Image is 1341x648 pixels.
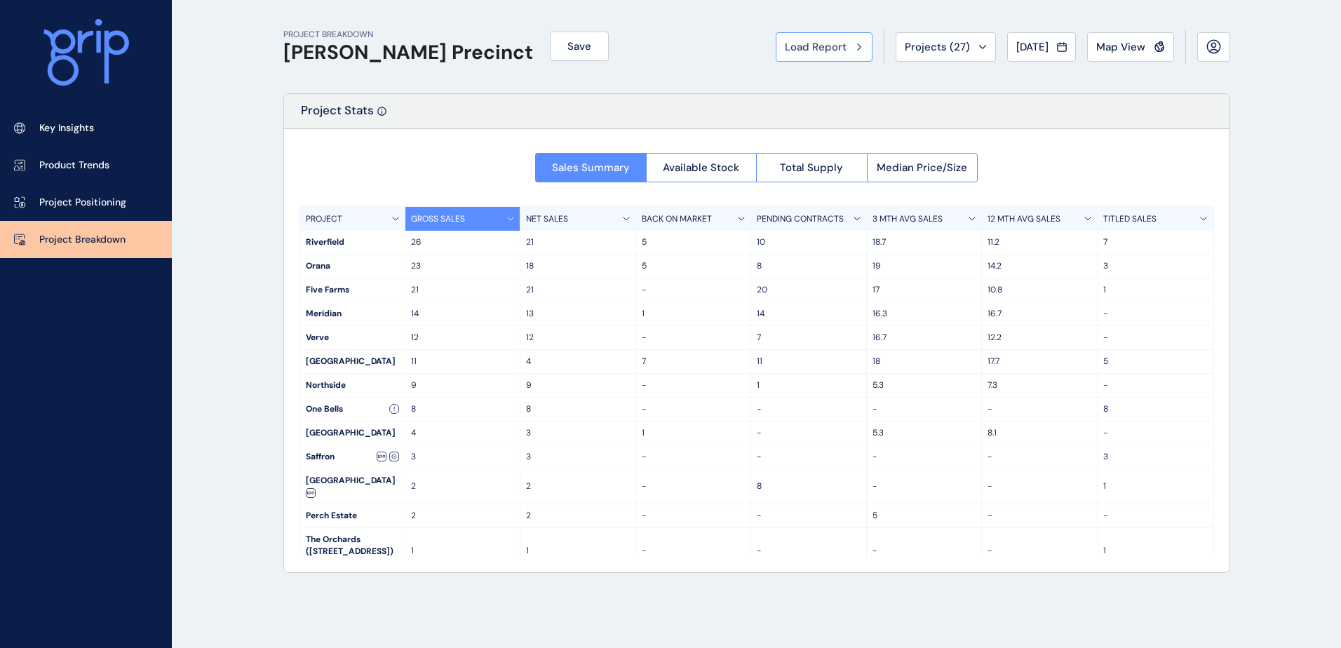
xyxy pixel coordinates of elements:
[872,284,976,296] p: 17
[642,284,746,296] p: -
[757,213,844,225] p: PENDING CONTRACTS
[550,32,609,61] button: Save
[757,545,861,557] p: -
[1016,40,1049,54] span: [DATE]
[988,284,1091,296] p: 10.8
[642,332,746,344] p: -
[988,427,1091,439] p: 8.1
[988,260,1091,272] p: 14.2
[300,255,405,278] div: Orana
[526,480,630,492] p: 2
[411,260,515,272] p: 23
[756,153,867,182] button: Total Supply
[877,161,967,175] span: Median Price/Size
[872,451,976,463] p: -
[526,260,630,272] p: 18
[567,39,591,53] span: Save
[1096,40,1145,54] span: Map View
[642,545,746,557] p: -
[757,332,861,344] p: 7
[872,427,976,439] p: 5.3
[1103,480,1208,492] p: 1
[1007,32,1076,62] button: [DATE]
[300,469,405,504] div: [GEOGRAPHIC_DATA]
[552,161,630,175] span: Sales Summary
[39,158,109,173] p: Product Trends
[642,308,746,320] p: 1
[1103,510,1208,522] p: -
[300,421,405,445] div: [GEOGRAPHIC_DATA]
[300,445,405,468] div: Saffron
[1103,403,1208,415] p: 8
[1103,332,1208,344] p: -
[988,379,1091,391] p: 7.3
[872,379,976,391] p: 5.3
[988,403,1091,415] p: -
[306,213,342,225] p: PROJECT
[411,510,515,522] p: 2
[39,121,94,135] p: Key Insights
[411,451,515,463] p: 3
[757,379,861,391] p: 1
[526,356,630,367] p: 4
[283,41,533,65] h1: [PERSON_NAME] Precinct
[39,196,126,210] p: Project Positioning
[757,284,861,296] p: 20
[1103,236,1208,248] p: 7
[526,332,630,344] p: 12
[526,403,630,415] p: 8
[663,161,739,175] span: Available Stock
[988,213,1060,225] p: 12 MTH AVG SALES
[1103,356,1208,367] p: 5
[642,356,746,367] p: 7
[872,510,976,522] p: 5
[300,374,405,397] div: Northside
[872,356,976,367] p: 18
[988,480,1091,492] p: -
[411,379,515,391] p: 9
[526,284,630,296] p: 21
[988,451,1091,463] p: -
[526,427,630,439] p: 3
[988,356,1091,367] p: 17.7
[411,236,515,248] p: 26
[757,308,861,320] p: 14
[872,260,976,272] p: 19
[872,480,976,492] p: -
[642,427,746,439] p: 1
[642,260,746,272] p: 5
[300,398,405,421] div: One Bells
[411,427,515,439] p: 4
[872,308,976,320] p: 16.3
[642,236,746,248] p: 5
[411,213,465,225] p: GROSS SALES
[1103,260,1208,272] p: 3
[757,356,861,367] p: 11
[905,40,970,54] span: Projects ( 27 )
[283,29,533,41] p: PROJECT BREAKDOWN
[872,545,976,557] p: -
[1103,545,1208,557] p: 1
[526,213,568,225] p: NET SALES
[776,32,872,62] button: Load Report
[526,308,630,320] p: 13
[526,236,630,248] p: 21
[988,236,1091,248] p: 11.2
[411,356,515,367] p: 11
[411,308,515,320] p: 14
[872,332,976,344] p: 16.7
[757,260,861,272] p: 8
[39,233,126,247] p: Project Breakdown
[785,40,847,54] span: Load Report
[300,528,405,574] div: The Orchards ([STREET_ADDRESS])
[411,480,515,492] p: 2
[411,403,515,415] p: 8
[642,480,746,492] p: -
[1087,32,1174,62] button: Map View
[301,102,374,128] p: Project Stats
[1103,284,1208,296] p: 1
[411,284,515,296] p: 21
[642,451,746,463] p: -
[757,510,861,522] p: -
[1103,308,1208,320] p: -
